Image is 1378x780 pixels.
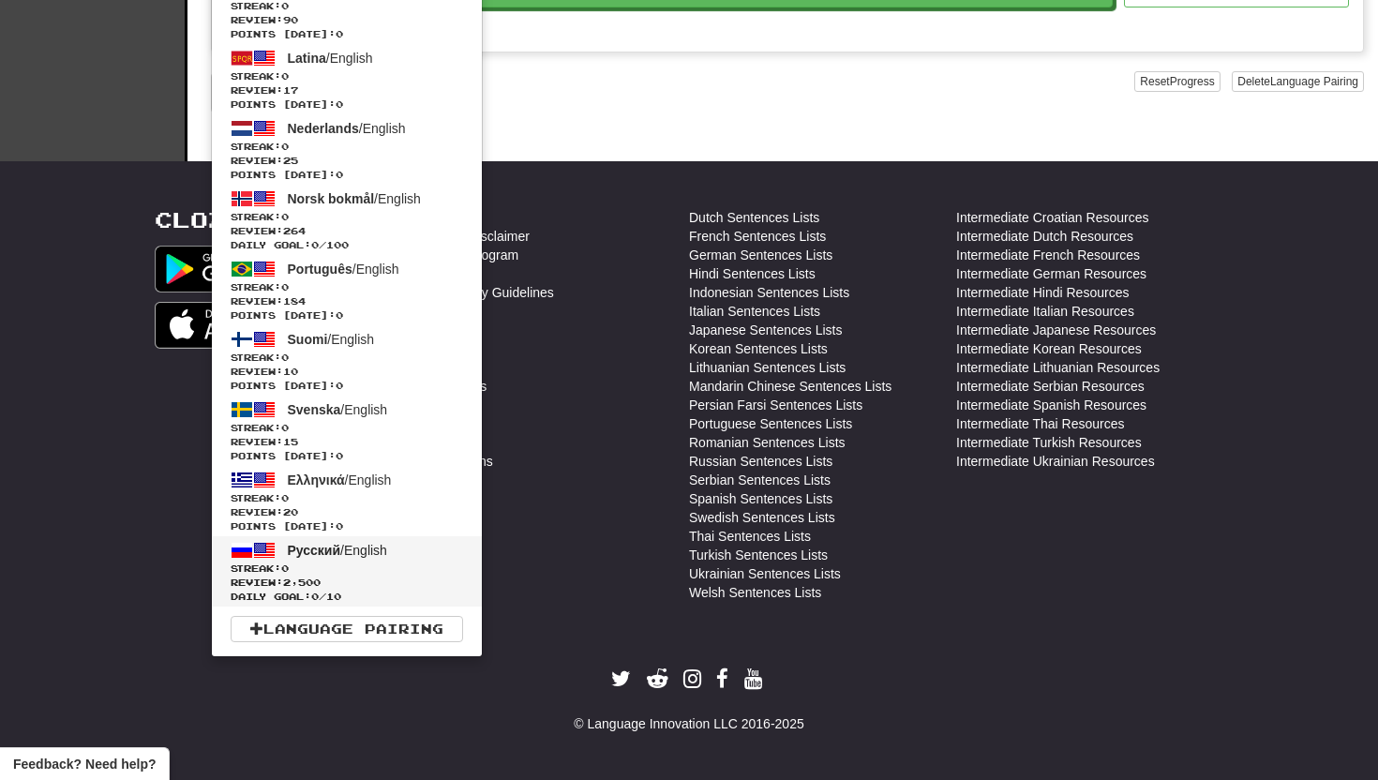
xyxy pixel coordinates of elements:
[311,591,319,602] span: 0
[212,536,482,607] a: Русский/EnglishStreak:0 Review:2,500Daily Goal:0/10
[231,421,463,435] span: Streak:
[231,505,463,519] span: Review: 20
[231,27,463,41] span: Points [DATE]: 0
[13,755,156,773] span: Open feedback widget
[956,302,1134,321] a: Intermediate Italian Resources
[689,546,828,564] a: Turkish Sentences Lists
[956,414,1125,433] a: Intermediate Thai Resources
[231,449,463,463] span: Points [DATE]: 0
[288,262,399,277] span: / English
[231,83,463,97] span: Review: 17
[689,339,828,358] a: Korean Sentences Lists
[231,491,463,505] span: Streak:
[689,452,832,471] a: Russian Sentences Lists
[1134,71,1220,92] button: ResetProgress
[212,396,482,466] a: Svenska/EnglishStreak:0 Review:15Points [DATE]:0
[288,332,328,347] span: Suomi
[288,543,341,558] span: Русский
[155,302,313,349] img: Get it on App Store
[689,396,862,414] a: Persian Farsi Sentences Lists
[288,121,359,136] span: Nederlands
[231,590,463,604] span: Daily Goal: / 10
[212,44,482,114] a: Latina/EnglishStreak:0 Review:17Points [DATE]:0
[231,97,463,112] span: Points [DATE]: 0
[689,227,826,246] a: French Sentences Lists
[231,616,463,642] a: Language Pairing
[231,308,463,322] span: Points [DATE]: 0
[689,508,835,527] a: Swedish Sentences Lists
[689,302,820,321] a: Italian Sentences Lists
[231,576,463,590] span: Review: 2,500
[155,246,312,292] img: Get it on Google Play
[689,489,832,508] a: Spanish Sentences Lists
[422,283,554,302] a: Community Guidelines
[956,227,1133,246] a: Intermediate Dutch Resources
[689,358,846,377] a: Lithuanian Sentences Lists
[281,70,289,82] span: 0
[689,471,831,489] a: Serbian Sentences Lists
[155,714,1223,733] div: © Language Innovation LLC 2016-2025
[288,472,392,487] span: / English
[155,208,349,232] a: Clozemaster
[212,466,482,536] a: Ελληνικά/EnglishStreak:0 Review:20Points [DATE]:0
[1232,71,1364,92] button: DeleteLanguage Pairing
[231,168,463,182] span: Points [DATE]: 0
[956,339,1142,358] a: Intermediate Korean Resources
[231,562,463,576] span: Streak:
[1170,75,1215,88] span: Progress
[231,13,463,27] span: Review: 90
[281,352,289,363] span: 0
[281,492,289,503] span: 0
[288,191,421,206] span: / English
[288,262,352,277] span: Português
[956,208,1148,227] a: Intermediate Croatian Resources
[231,280,463,294] span: Streak:
[231,379,463,393] span: Points [DATE]: 0
[689,583,821,602] a: Welsh Sentences Lists
[689,564,841,583] a: Ukrainian Sentences Lists
[231,69,463,83] span: Streak:
[281,141,289,152] span: 0
[288,51,373,66] span: / English
[689,414,852,433] a: Portuguese Sentences Lists
[231,435,463,449] span: Review: 15
[311,239,319,250] span: 0
[231,238,463,252] span: Daily Goal: / 100
[288,332,375,347] span: / English
[231,351,463,365] span: Streak:
[689,321,842,339] a: Japanese Sentences Lists
[288,191,375,206] span: Norsk bokmål
[231,294,463,308] span: Review: 184
[689,377,891,396] a: Mandarin Chinese Sentences Lists
[288,51,326,66] span: Latina
[212,325,482,396] a: Suomi/EnglishStreak:0 Review:10Points [DATE]:0
[281,422,289,433] span: 0
[288,402,388,417] span: / English
[956,321,1156,339] a: Intermediate Japanese Resources
[956,358,1160,377] a: Intermediate Lithuanian Resources
[689,433,846,452] a: Romanian Sentences Lists
[281,281,289,292] span: 0
[956,246,1140,264] a: Intermediate French Resources
[689,264,816,283] a: Hindi Sentences Lists
[689,527,811,546] a: Thai Sentences Lists
[212,114,482,185] a: Nederlands/EnglishStreak:0 Review:25Points [DATE]:0
[422,227,530,246] a: Affiliate Disclaimer
[689,208,819,227] a: Dutch Sentences Lists
[288,472,345,487] span: Ελληνικά
[288,402,341,417] span: Svenska
[956,452,1155,471] a: Intermediate Ukrainian Resources
[212,255,482,325] a: Português/EnglishStreak:0 Review:184Points [DATE]:0
[212,185,482,255] a: Norsk bokmål/EnglishStreak:0 Review:264Daily Goal:0/100
[956,433,1142,452] a: Intermediate Turkish Resources
[281,562,289,574] span: 0
[956,283,1129,302] a: Intermediate Hindi Resources
[231,365,463,379] span: Review: 10
[288,121,406,136] span: / English
[231,210,463,224] span: Streak:
[231,140,463,154] span: Streak:
[956,396,1146,414] a: Intermediate Spanish Resources
[231,519,463,533] span: Points [DATE]: 0
[281,211,289,222] span: 0
[231,224,463,238] span: Review: 264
